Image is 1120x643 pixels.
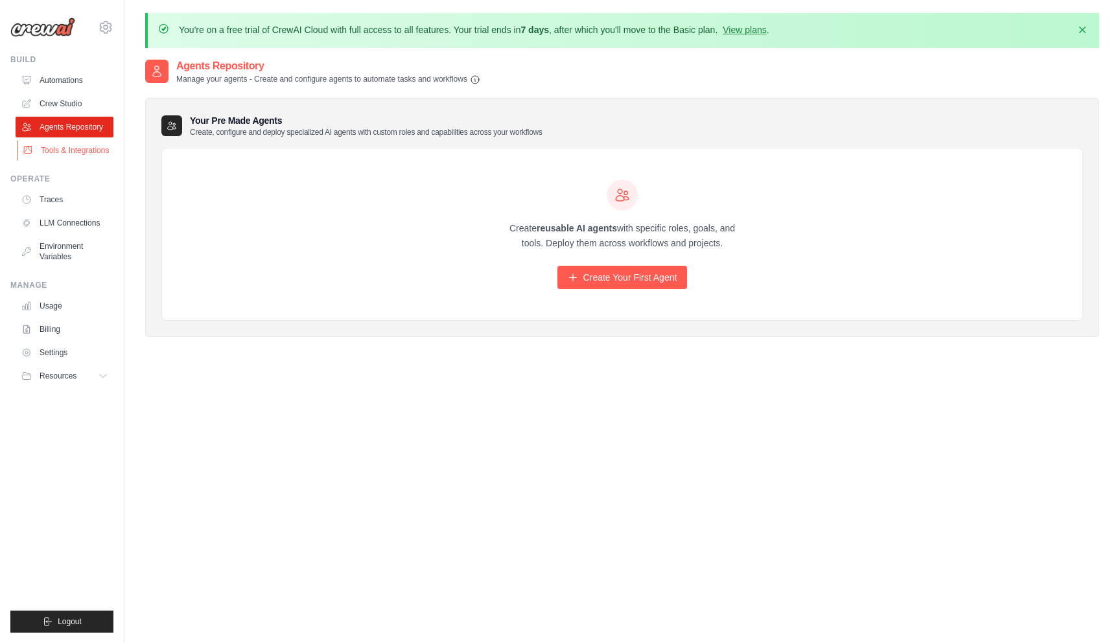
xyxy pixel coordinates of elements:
[10,280,113,290] div: Manage
[16,319,113,340] a: Billing
[176,74,480,85] p: Manage your agents - Create and configure agents to automate tasks and workflows
[557,266,688,289] a: Create Your First Agent
[17,140,115,161] a: Tools & Integrations
[16,342,113,363] a: Settings
[723,25,766,35] a: View plans
[10,54,113,65] div: Build
[10,18,75,37] img: Logo
[190,127,542,137] p: Create, configure and deploy specialized AI agents with custom roles and capabilities across your...
[16,93,113,114] a: Crew Studio
[16,236,113,267] a: Environment Variables
[10,611,113,633] button: Logout
[498,221,747,251] p: Create with specific roles, goals, and tools. Deploy them across workflows and projects.
[16,70,113,91] a: Automations
[16,189,113,210] a: Traces
[16,117,113,137] a: Agents Repository
[58,616,82,627] span: Logout
[16,213,113,233] a: LLM Connections
[176,58,480,74] h2: Agents Repository
[190,114,542,137] h3: Your Pre Made Agents
[520,25,549,35] strong: 7 days
[16,366,113,386] button: Resources
[16,296,113,316] a: Usage
[179,23,769,36] p: You're on a free trial of CrewAI Cloud with full access to all features. Your trial ends in , aft...
[40,371,76,381] span: Resources
[537,223,617,233] strong: reusable AI agents
[10,174,113,184] div: Operate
